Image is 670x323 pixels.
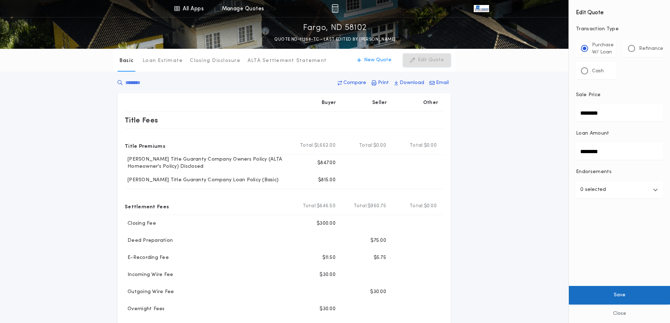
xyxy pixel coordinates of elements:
[125,271,173,278] p: Incoming Wire Fee
[274,36,395,43] p: QUOTE ND-11258-TC - LAST EDITED BY [PERSON_NAME]
[364,57,391,64] p: New Quote
[569,286,670,304] button: Save
[350,53,399,67] button: New Quote
[336,77,368,89] button: Compare
[569,304,670,323] button: Close
[125,288,174,296] p: Outgoing Wire Fee
[423,99,438,106] p: Other
[190,57,240,64] p: Closing Disclosure
[125,177,279,184] p: [PERSON_NAME] Title Guaranty Company Loan Policy (Basic)
[314,142,336,149] span: $1,662.00
[125,254,169,261] p: E-Recording Fee
[303,22,367,34] p: Fargo, ND 58102
[639,45,663,52] p: Refinance
[322,254,336,261] p: $11.50
[303,203,317,210] b: Total:
[576,130,609,137] p: Loan Amount
[392,77,426,89] button: Download
[125,220,156,227] p: Closing Fee
[125,156,291,170] p: [PERSON_NAME] Title Guaranty Company Owners Policy (ALTA Homeowner's Policy) Disclosed
[576,26,663,33] p: Transaction Type
[576,181,663,198] button: 0 selected
[125,200,169,212] p: Settlement Fees
[474,5,489,12] img: vs-icon
[317,220,336,227] p: $300.00
[372,99,387,106] p: Seller
[403,53,451,67] button: Edit Quote
[592,68,604,75] p: Cash
[125,306,165,313] p: Overnight Fees
[320,306,336,313] p: $30.00
[332,4,338,13] img: img
[125,237,173,244] p: Deed Preparation
[369,77,391,89] button: Print
[576,92,601,99] p: Sale Price
[410,142,424,149] b: Total:
[373,142,386,149] span: $0.00
[576,104,663,121] input: Sale Price
[300,142,314,149] b: Total:
[248,57,327,64] p: ALTA Settlement Statement
[119,57,134,64] p: Basic
[368,203,386,210] span: $960.75
[378,79,389,87] p: Print
[580,186,606,194] p: 0 selected
[400,79,424,87] p: Download
[343,79,366,87] p: Compare
[410,203,424,210] b: Total:
[424,142,437,149] span: $0.00
[320,271,336,278] p: $30.00
[370,237,386,244] p: $75.00
[436,79,449,87] p: Email
[370,288,386,296] p: $30.00
[418,57,444,64] p: Edit Quote
[427,77,451,89] button: Email
[576,4,663,17] h4: Edit Quote
[354,203,368,210] b: Total:
[125,114,158,126] p: Title Fees
[142,57,183,64] p: Loan Estimate
[322,99,336,106] p: Buyer
[576,168,663,176] p: Endorsements
[125,140,165,151] p: Title Premiums
[374,254,386,261] p: $5.75
[317,160,336,167] p: $847.00
[359,142,373,149] b: Total:
[592,42,614,56] p: Purchase W/ Loan
[576,143,663,160] input: Loan Amount
[318,177,336,184] p: $815.00
[317,203,336,210] span: $646.50
[424,203,437,210] span: $0.00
